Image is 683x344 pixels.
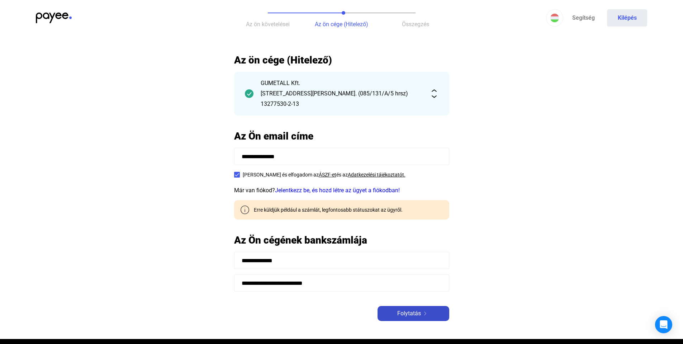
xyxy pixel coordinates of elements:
[402,21,429,28] span: Összegzés
[378,306,449,321] button: Folytatásarrow-right-white
[550,14,559,22] img: HU
[243,172,319,178] span: [PERSON_NAME] és elfogadom az
[234,130,449,142] h2: Az Ön email címe
[261,100,423,108] div: 13277530-2-13
[245,89,253,98] img: checkmark-darker-green-circle
[261,89,423,98] div: [STREET_ADDRESS][PERSON_NAME]. (085/131/A/5 hrsz)
[234,54,449,66] h2: Az ön cége (Hitelező)
[241,206,249,214] img: info-grey-outline
[348,172,405,178] a: Adatkezelési tájékoztatót.
[246,21,290,28] span: Az ön követelései
[248,206,403,213] div: Erre küldjük például a számlát, legfontosabb státuszokat az ügyről.
[234,186,449,195] div: Már van fiókod?
[397,309,421,318] span: Folytatás
[319,172,336,178] a: ÁSZF-et
[261,79,423,88] div: GUMETALL Kft.
[430,89,438,98] img: expand
[315,21,368,28] span: Az ön cége (Hitelező)
[275,187,400,194] a: Jelentkezz be, és hozd létre az ügyet a fiókodban!
[546,9,563,27] button: HU
[655,316,672,333] div: Open Intercom Messenger
[563,9,603,27] a: Segítség
[234,234,449,246] h2: Az Ön cégének bankszámlája
[421,312,430,315] img: arrow-right-white
[607,9,647,27] button: Kilépés
[336,172,348,178] span: és az
[36,13,72,23] img: payee-logo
